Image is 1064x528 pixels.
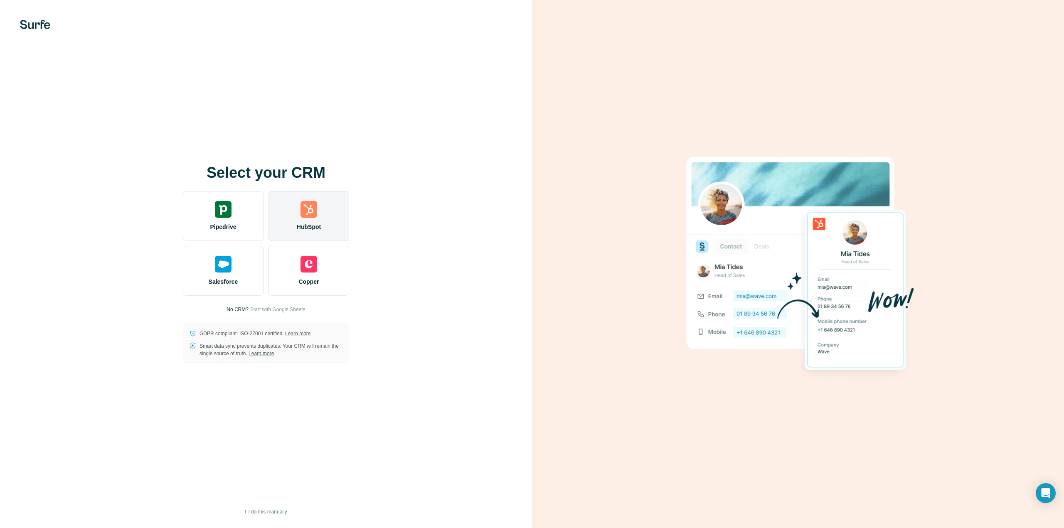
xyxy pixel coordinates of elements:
img: copper's logo [300,256,317,273]
span: Salesforce [209,278,238,286]
span: HubSpot [297,223,321,231]
button: Start with Google Sheets [250,306,305,313]
span: Pipedrive [210,223,236,231]
img: pipedrive's logo [215,201,232,218]
img: hubspot's logo [300,201,317,218]
span: Copper [299,278,319,286]
img: Surfe's logo [20,20,50,29]
button: I’ll do this manually [239,506,293,518]
a: Learn more [249,351,274,356]
p: No CRM? [227,306,249,313]
img: HUBSPOT image [682,144,914,385]
a: Learn more [285,331,310,336]
h1: Select your CRM [183,165,349,181]
img: salesforce's logo [215,256,232,273]
p: GDPR compliant. ISO-27001 certified. [199,330,310,337]
p: Smart data sync prevents duplicates. Your CRM will remain the single source of truth. [199,342,342,357]
span: I’ll do this manually [245,508,287,516]
div: Open Intercom Messenger [1036,483,1056,503]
